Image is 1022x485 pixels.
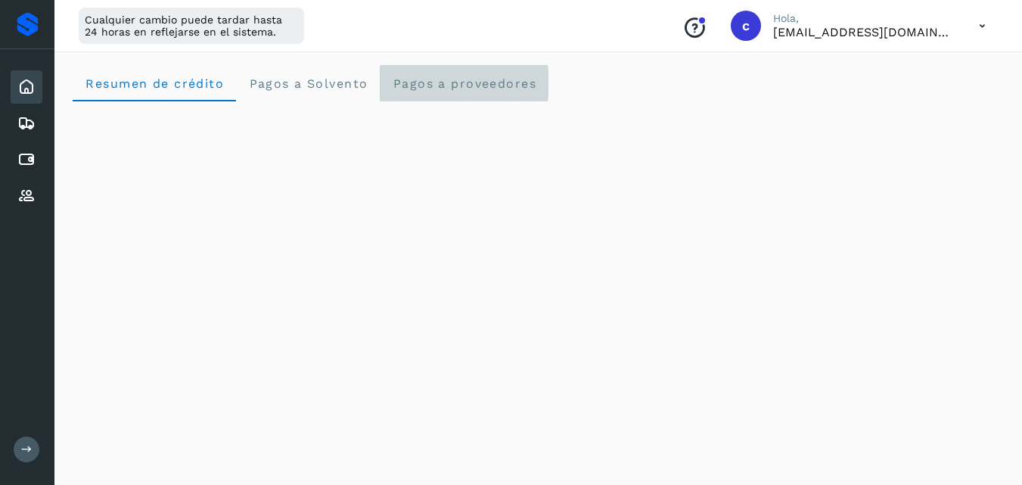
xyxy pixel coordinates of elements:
[11,179,42,213] div: Proveedores
[11,70,42,104] div: Inicio
[79,8,304,44] div: Cualquier cambio puede tardar hasta 24 horas en reflejarse en el sistema.
[85,76,224,91] span: Resumen de crédito
[248,76,368,91] span: Pagos a Solvento
[773,25,955,39] p: contabilidad5@easo.com
[773,12,955,25] p: Hola,
[392,76,536,91] span: Pagos a proveedores
[11,107,42,140] div: Embarques
[11,143,42,176] div: Cuentas por pagar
